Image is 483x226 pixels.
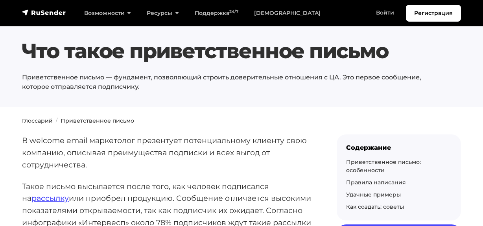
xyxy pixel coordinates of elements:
img: RuSender [22,9,66,17]
a: Удачные примеры [346,191,401,198]
div: Содержание [346,144,452,151]
a: Глоссарий [22,117,53,124]
li: Приветственное письмо [53,117,134,125]
nav: breadcrumb [17,117,466,125]
sup: 24/7 [229,9,238,14]
a: Войти [368,5,402,21]
p: В welcome email маркетолог презентует потенциальному клиенту свою компанию, описывая преимущества... [22,134,312,171]
a: [DEMOGRAPHIC_DATA] [246,5,328,21]
p: Приветственное письмо — фундамент, позволяющий строить доверительные отношения с ЦА. Это первое с... [22,73,424,92]
a: Регистрация [406,5,461,22]
a: Ресурсы [139,5,186,21]
a: Возможности [76,5,139,21]
a: Поддержка24/7 [187,5,246,21]
h1: Что такое приветственное письмо [22,39,424,63]
a: Правила написания [346,179,406,186]
a: Приветственное письмо: особенности [346,158,421,174]
a: Как создать: советы [346,203,404,210]
a: рассылку [31,193,69,203]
